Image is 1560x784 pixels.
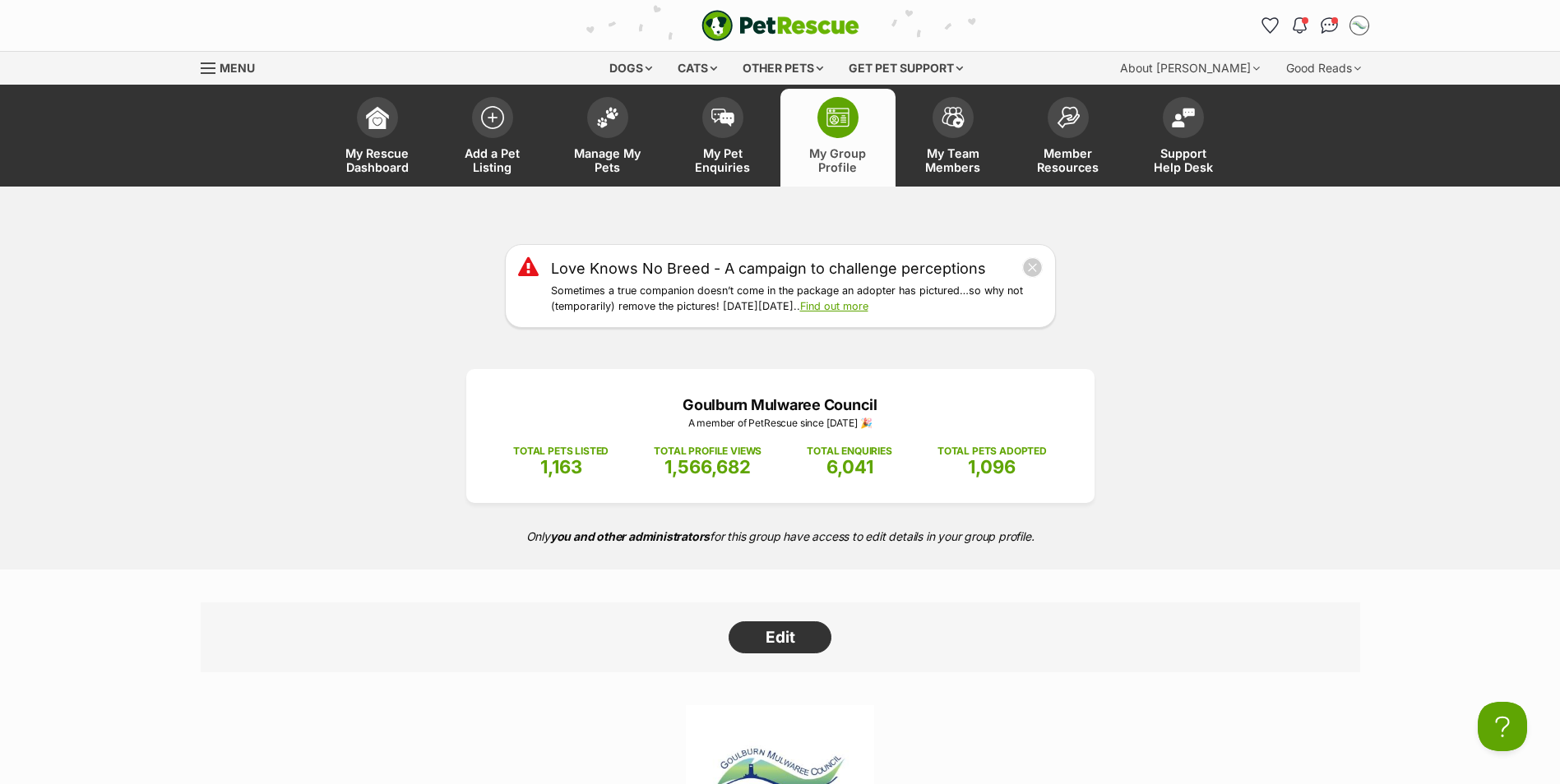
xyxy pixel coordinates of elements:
span: 1,096 [968,456,1016,477]
div: About [PERSON_NAME] [1109,52,1271,85]
img: group-profile-icon-3fa3cf56718a62981997c0bc7e787c4b2cf8bcc04b72c1350f741eb67cf2f40e.svg [826,108,849,127]
p: TOTAL ENQUIRIES [807,444,891,459]
img: add-pet-listing-icon-0afa8454b4691262ce3f59096e99ab1cd57d4a30225e0717b998d2c9b9846f56.svg [481,106,504,129]
img: pet-enquiries-icon-7e3ad2cf08bfb03b45e93fb7055b45f3efa6380592205ae92323e6603595dc1f.svg [711,108,734,127]
img: notifications-46538b983faf8c2785f20acdc204bb7945ddae34d4c08c2a6579f10ce5e182be.svg [1293,17,1306,34]
img: help-desk-icon-fdf02630f3aa405de69fd3d07c3f3aa587a6932b1a1747fa1d2bba05be0121f9.svg [1172,108,1195,127]
p: A member of PetRescue since [DATE] 🎉 [491,416,1070,431]
p: Goulburn Mulwaree Council [491,394,1070,416]
a: PetRescue [701,10,859,41]
span: Member Resources [1031,146,1105,174]
button: Notifications [1287,12,1313,39]
p: Sometimes a true companion doesn’t come in the package an adopter has pictured…so why not (tempor... [551,284,1043,315]
ul: Account quick links [1257,12,1373,39]
a: Favourites [1257,12,1284,39]
span: Manage My Pets [571,146,645,174]
a: Menu [201,52,266,81]
a: Conversations [1317,12,1343,39]
div: Other pets [731,52,835,85]
img: team-members-icon-5396bd8760b3fe7c0b43da4ab00e1e3bb1a5d9ba89233759b79545d2d3fc5d0d.svg [942,107,965,128]
img: Adam Skelly profile pic [1349,15,1370,36]
span: 1,566,682 [664,456,751,477]
span: My Team Members [916,146,990,174]
span: My Rescue Dashboard [340,146,414,174]
strong: you and other administrators [550,529,711,543]
span: My Pet Enquiries [686,146,760,174]
img: chat-41dd97257d64d25036548639549fe6c8038ab92f7586957e7f3b1b290dea8141.svg [1321,17,1338,34]
span: 6,041 [826,456,873,477]
p: TOTAL PETS ADOPTED [937,444,1047,459]
img: member-resources-icon-8e73f808a243e03378d46382f2149f9095a855e16c252ad45f914b54edf8863c.svg [1057,106,1080,128]
span: My Group Profile [801,146,875,174]
a: Member Resources [1011,89,1126,187]
a: My Team Members [896,89,1011,187]
a: My Rescue Dashboard [320,89,435,187]
span: 1,163 [540,456,582,477]
img: manage-my-pets-icon-02211641906a0b7f246fdf0571729dbe1e7629f14944591b6c1af311fb30b64b.svg [596,107,619,128]
span: Menu [220,61,255,75]
span: Support Help Desk [1146,146,1220,174]
a: My Pet Enquiries [665,89,780,187]
span: Add a Pet Listing [456,146,530,174]
a: Add a Pet Listing [435,89,550,187]
a: Love Knows No Breed - A campaign to challenge perceptions [551,257,986,279]
iframe: Help Scout Beacon - Open [1478,702,1527,751]
button: close [1022,257,1043,278]
div: Dogs [598,52,664,85]
div: Get pet support [837,52,974,85]
a: Find out more [800,300,868,312]
button: My account [1342,8,1376,42]
p: TOTAL PETS LISTED [513,444,609,459]
a: Manage My Pets [550,89,665,187]
div: Cats [666,52,729,85]
div: Good Reads [1275,52,1373,85]
a: My Group Profile [780,89,896,187]
p: TOTAL PROFILE VIEWS [654,444,761,459]
a: Edit [729,621,831,654]
img: logo-e224e6f780fb5917bec1dbf3a21bbac754714ae5b6737aabdf751b685950b380.svg [701,10,859,41]
a: Support Help Desk [1126,89,1241,187]
img: dashboard-icon-eb2f2d2d3e046f16d808141f083e7271f6b2e854fb5c12c21221c1fb7104beca.svg [366,106,389,129]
